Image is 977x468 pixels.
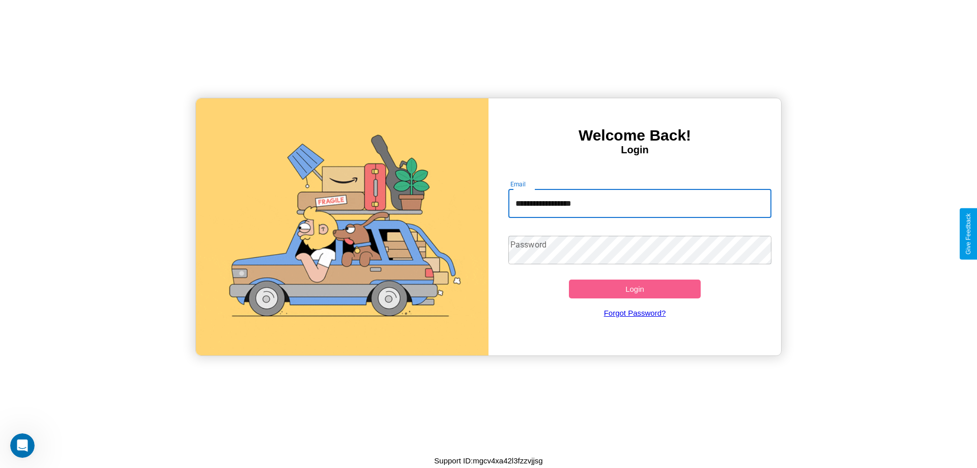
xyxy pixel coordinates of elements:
[569,280,701,298] button: Login
[10,433,35,458] iframe: Intercom live chat
[489,127,781,144] h3: Welcome Back!
[434,454,542,467] p: Support ID: mgcv4xa42l3fzzvjjsg
[510,180,526,188] label: Email
[503,298,767,327] a: Forgot Password?
[489,144,781,156] h4: Login
[196,98,489,355] img: gif
[965,213,972,255] div: Give Feedback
